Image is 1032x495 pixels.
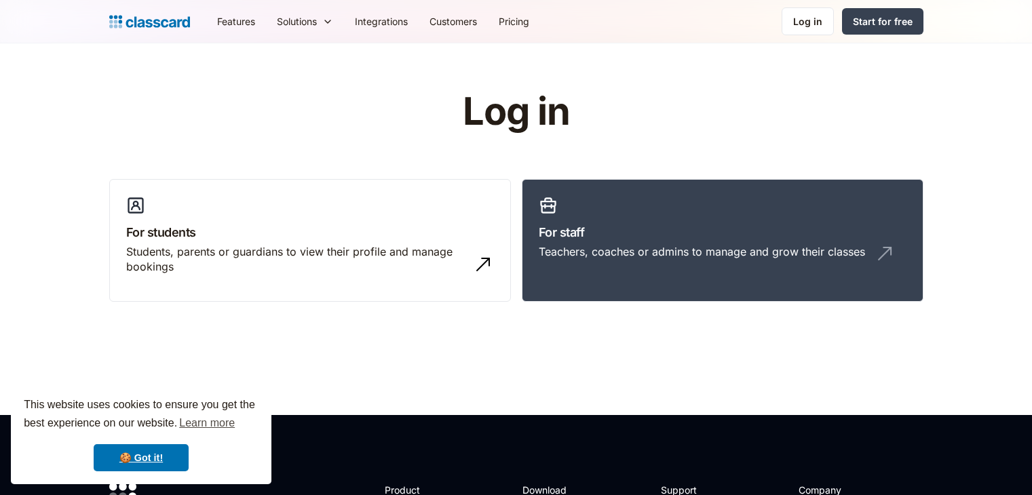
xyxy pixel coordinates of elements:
a: Features [206,6,266,37]
h3: For staff [539,223,906,241]
h1: Log in [301,91,731,133]
div: cookieconsent [11,384,271,484]
a: dismiss cookie message [94,444,189,471]
a: Integrations [344,6,419,37]
a: learn more about cookies [177,413,237,433]
a: Customers [419,6,488,37]
a: Pricing [488,6,540,37]
div: Solutions [266,6,344,37]
a: Start for free [842,8,923,35]
a: Log in [782,7,834,35]
a: Logo [109,12,190,31]
span: This website uses cookies to ensure you get the best experience on our website. [24,397,259,433]
div: Students, parents or guardians to view their profile and manage bookings [126,244,467,275]
a: For staffTeachers, coaches or admins to manage and grow their classes [522,179,923,302]
h3: For students [126,223,494,241]
div: Log in [793,14,822,28]
div: Start for free [853,14,913,28]
div: Solutions [277,14,317,28]
div: Teachers, coaches or admins to manage and grow their classes [539,244,865,259]
a: For studentsStudents, parents or guardians to view their profile and manage bookings [109,179,511,302]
